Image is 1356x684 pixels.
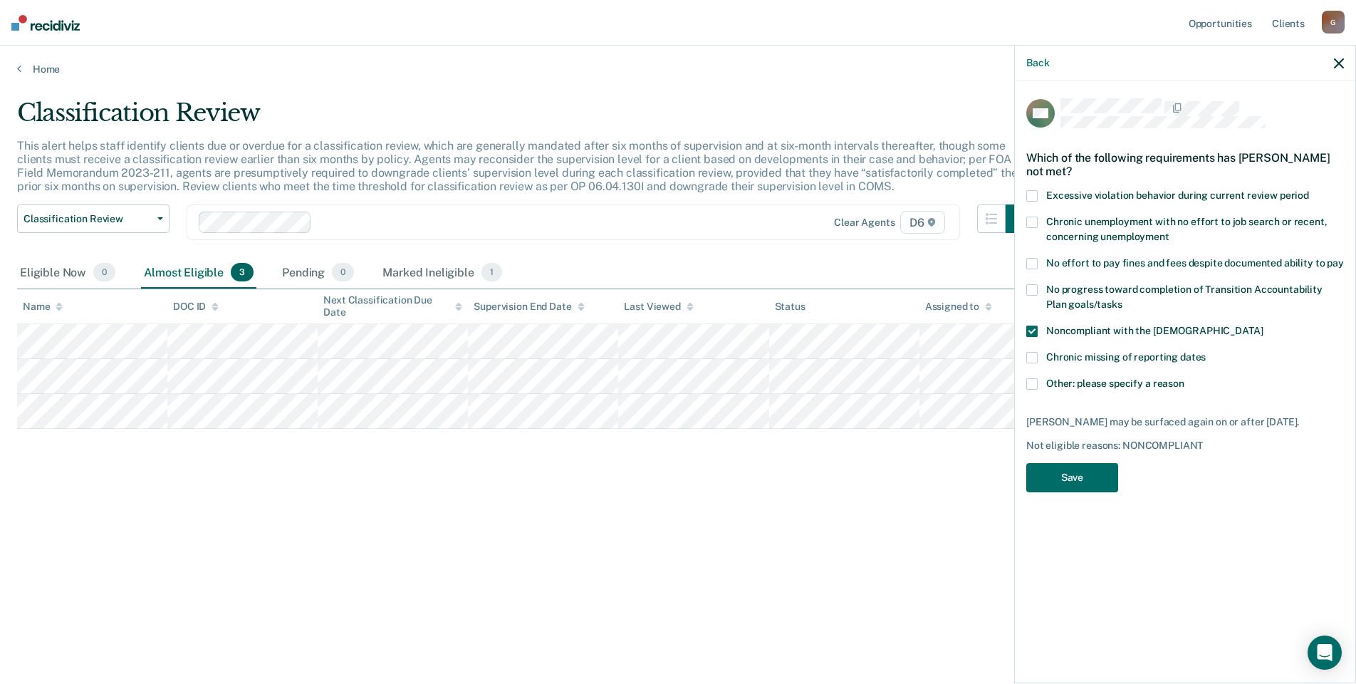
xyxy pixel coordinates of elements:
img: Recidiviz [11,15,80,31]
div: Assigned to [925,301,992,313]
div: Clear agents [834,217,895,229]
span: Excessive violation behavior during current review period [1046,190,1309,201]
span: D6 [900,211,945,234]
span: 1 [481,263,502,281]
span: Chronic missing of reporting dates [1046,351,1206,363]
button: Save [1026,463,1118,492]
span: Classification Review [24,213,152,225]
span: No progress toward completion of Transition Accountability Plan goals/tasks [1046,284,1323,310]
div: Supervision End Date [474,301,584,313]
span: 0 [93,263,115,281]
div: G [1322,11,1345,33]
span: 0 [332,263,354,281]
div: Not eligible reasons: NONCOMPLIANT [1026,440,1344,452]
a: Home [17,63,1339,76]
div: DOC ID [173,301,219,313]
span: No effort to pay fines and fees despite documented ability to pay [1046,257,1344,269]
div: Which of the following requirements has [PERSON_NAME] not met? [1026,140,1344,190]
div: Classification Review [17,98,1034,139]
span: Other: please specify a reason [1046,378,1184,389]
span: 3 [231,263,254,281]
div: [PERSON_NAME] may be surfaced again on or after [DATE]. [1026,416,1344,428]
span: Noncompliant with the [DEMOGRAPHIC_DATA] [1046,325,1263,336]
div: Status [775,301,805,313]
p: This alert helps staff identify clients due or overdue for a classification review, which are gen... [17,139,1018,194]
div: Open Intercom Messenger [1308,636,1342,670]
div: Pending [279,257,357,289]
button: Back [1026,57,1049,69]
div: Last Viewed [624,301,693,313]
span: Chronic unemployment with no effort to job search or recent, concerning unemployment [1046,216,1328,242]
div: Next Classification Due Date [323,294,462,318]
div: Marked Ineligible [380,257,505,289]
div: Eligible Now [17,257,118,289]
div: Almost Eligible [141,257,256,289]
div: Name [23,301,63,313]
